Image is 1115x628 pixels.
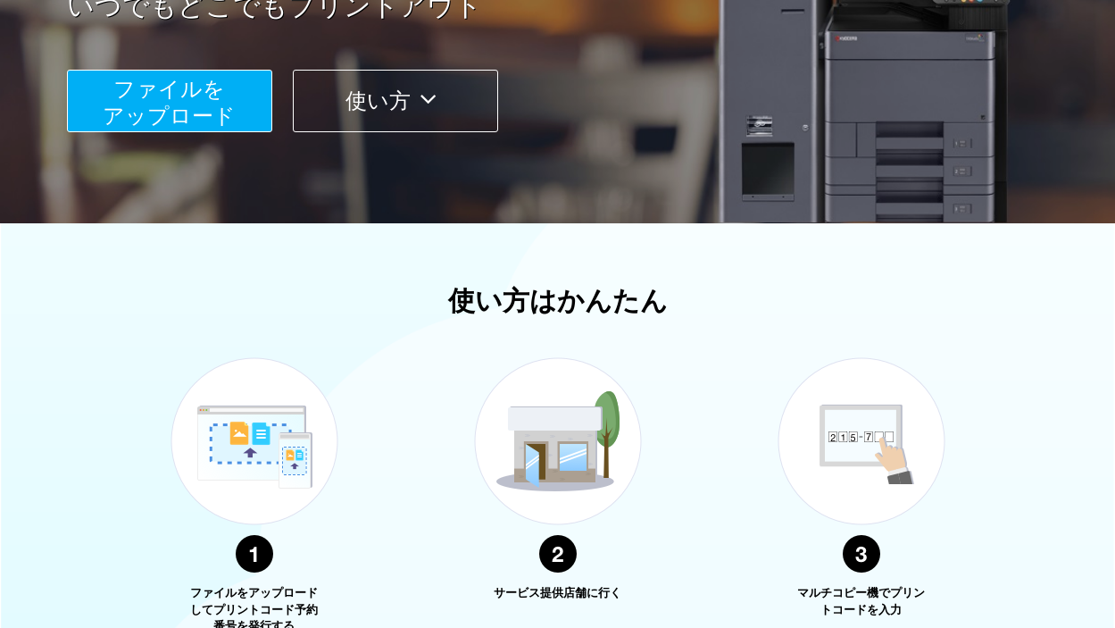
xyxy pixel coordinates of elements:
p: サービス提供店舗に行く [491,585,625,602]
button: 使い方 [293,70,498,132]
p: マルチコピー機でプリントコードを入力 [795,585,928,618]
span: ファイルを ​​アップロード [103,77,236,128]
button: ファイルを​​アップロード [67,70,272,132]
